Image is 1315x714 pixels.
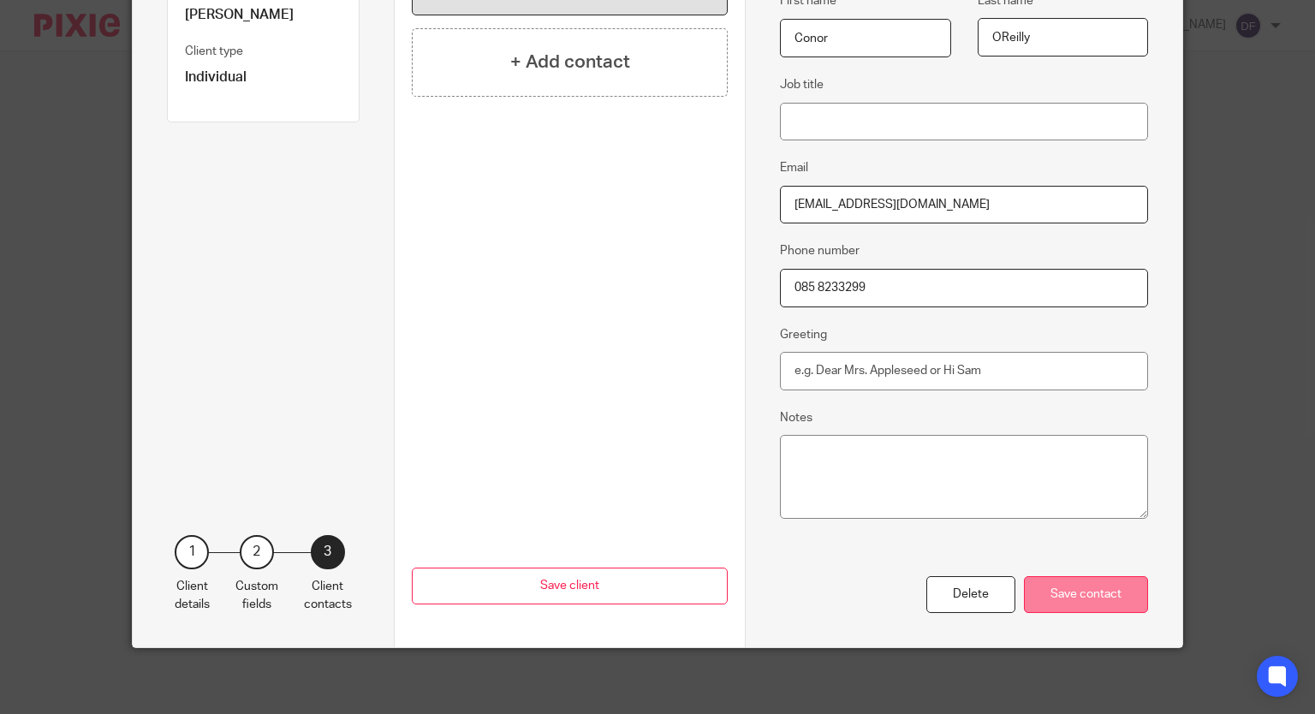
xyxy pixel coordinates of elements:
[780,242,860,259] label: Phone number
[1024,576,1148,613] div: Save contact
[235,578,278,613] p: Custom fields
[926,576,1015,613] div: Delete
[780,326,827,343] label: Greeting
[175,535,209,569] div: 1
[780,352,1148,390] input: e.g. Dear Mrs. Appleseed or Hi Sam
[780,409,812,426] label: Notes
[510,49,630,75] h4: + Add contact
[175,578,210,613] p: Client details
[185,68,342,86] p: Individual
[780,159,808,176] label: Email
[780,76,824,93] label: Job title
[311,535,345,569] div: 3
[185,43,243,60] label: Client type
[412,568,728,604] button: Save client
[240,535,274,569] div: 2
[304,578,352,613] p: Client contacts
[185,6,342,24] p: [PERSON_NAME]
